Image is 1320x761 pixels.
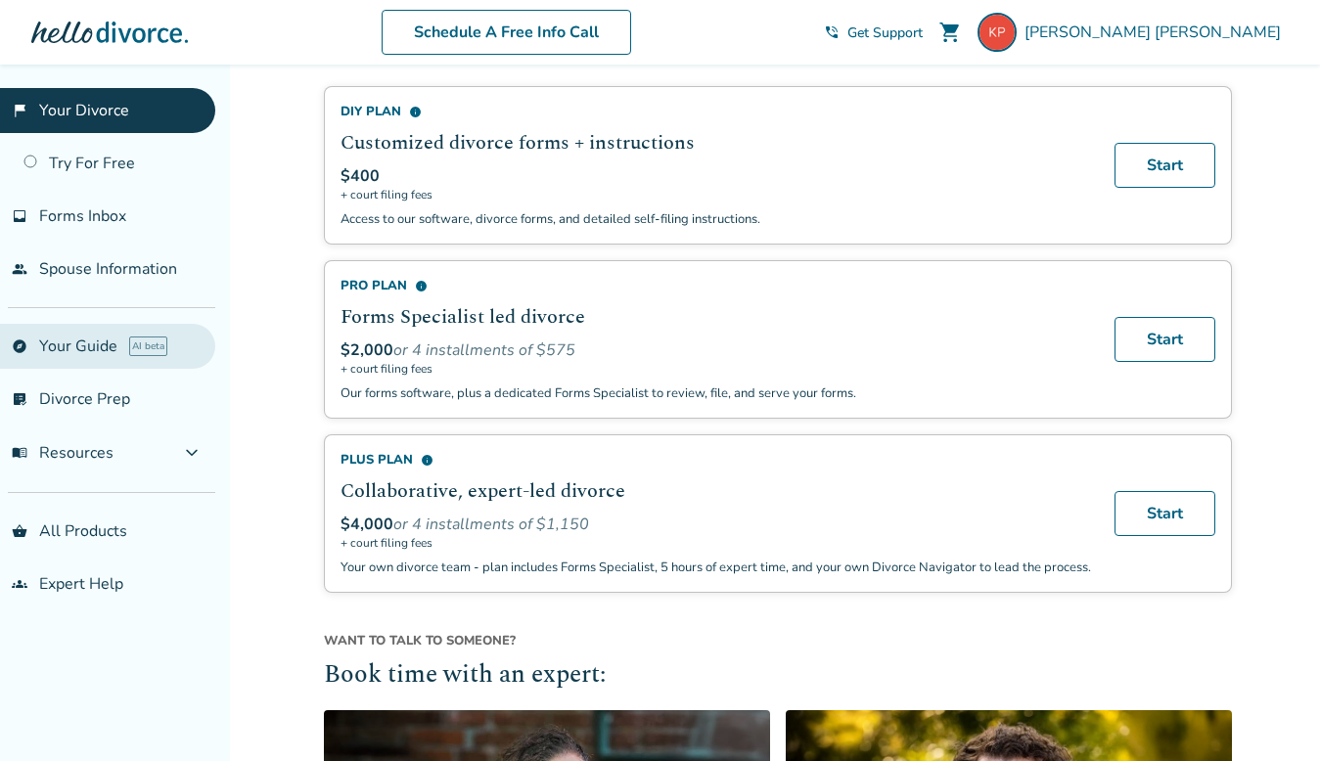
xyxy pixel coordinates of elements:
[12,208,27,224] span: inbox
[341,277,1091,294] div: Pro Plan
[129,336,167,356] span: AI beta
[12,338,27,354] span: explore
[12,445,27,461] span: menu_book
[341,339,1091,361] div: or 4 installments of $575
[1115,491,1215,536] a: Start
[12,103,27,118] span: flag_2
[421,454,433,467] span: info
[1024,22,1289,43] span: [PERSON_NAME] [PERSON_NAME]
[1115,143,1215,188] a: Start
[1115,317,1215,362] a: Start
[341,451,1091,469] div: Plus Plan
[341,559,1091,576] p: Your own divorce team - plan includes Forms Specialist, 5 hours of expert time, and your own Divo...
[12,523,27,539] span: shopping_basket
[409,106,422,118] span: info
[341,103,1091,120] div: DIY Plan
[12,391,27,407] span: list_alt_check
[382,10,631,55] a: Schedule A Free Info Call
[978,13,1017,52] img: kellypendergast123@gmail.com
[938,21,962,44] span: shopping_cart
[341,128,1091,157] h2: Customized divorce forms + instructions
[12,442,114,464] span: Resources
[824,24,840,40] span: phone_in_talk
[341,210,1091,228] p: Access to our software, divorce forms, and detailed self-filing instructions.
[341,302,1091,332] h2: Forms Specialist led divorce
[180,441,204,465] span: expand_more
[39,205,126,227] span: Forms Inbox
[341,535,1091,551] span: + court filing fees
[415,280,428,292] span: info
[324,657,1232,694] h2: Book time with an expert:
[341,514,393,535] span: $4,000
[341,165,380,187] span: $400
[341,361,1091,377] span: + court filing fees
[847,23,923,42] span: Get Support
[12,576,27,592] span: groups
[341,339,393,361] span: $2,000
[324,632,1232,649] span: Want to talk to someone?
[341,514,1091,535] div: or 4 installments of $1,150
[341,384,1091,402] p: Our forms software, plus a dedicated Forms Specialist to review, file, and serve your forms.
[12,261,27,277] span: people
[1222,667,1320,761] iframe: Chat Widget
[341,476,1091,506] h2: Collaborative, expert-led divorce
[341,187,1091,202] span: + court filing fees
[824,23,923,42] a: phone_in_talkGet Support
